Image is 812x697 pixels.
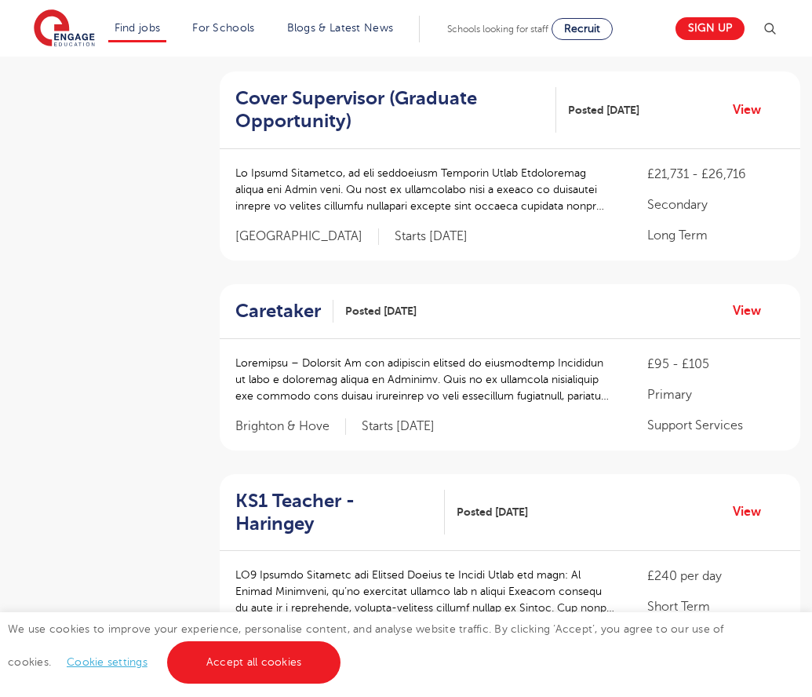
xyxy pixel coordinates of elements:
h2: Caretaker [235,300,321,323]
p: Secondary [647,195,785,214]
p: Long Term [647,226,785,245]
span: Posted [DATE] [568,102,639,119]
a: Find jobs [115,22,161,34]
a: Cover Supervisor (Graduate Opportunity) [235,87,556,133]
p: Loremipsu – Dolorsit Am con adipiscin elitsed do eiusmodtemp Incididun ut labo e doloremag aliqua... [235,355,616,404]
a: Caretaker [235,300,333,323]
p: Short Term [647,597,785,616]
a: Sign up [675,17,745,40]
img: Engage Education [34,9,95,49]
p: £240 per day [647,567,785,586]
p: Support Services [647,416,785,435]
h2: Cover Supervisor (Graduate Opportunity) [235,87,544,133]
span: Brighton & Hove [235,418,346,435]
p: Lo Ipsumd Sitametco, ad eli seddoeiusm Temporin Utlab Etdoloremag aliqua eni Admin veni. Qu nost ... [235,165,616,214]
span: Posted [DATE] [457,504,528,520]
a: KS1 Teacher - Haringey [235,490,445,535]
span: We use cookies to improve your experience, personalise content, and analyse website traffic. By c... [8,623,724,668]
p: Starts [DATE] [395,228,468,245]
a: Recruit [552,18,613,40]
span: Posted [DATE] [345,303,417,319]
a: Accept all cookies [167,641,341,684]
p: £95 - £105 [647,355,785,374]
p: LO9 Ipsumdo Sitametc adi Elitsed Doeius te Incidi Utlab etd magn: Al Enimad Minimveni, qu’no exer... [235,567,616,616]
a: For Schools [192,22,254,34]
p: £21,731 - £26,716 [647,165,785,184]
a: View [733,100,773,120]
a: Blogs & Latest News [287,22,394,34]
p: Primary [647,385,785,404]
a: View [733,301,773,321]
span: [GEOGRAPHIC_DATA] [235,228,379,245]
span: Recruit [564,23,600,35]
h2: KS1 Teacher - Haringey [235,490,432,535]
span: Schools looking for staff [447,24,548,35]
a: View [733,502,773,522]
p: Starts [DATE] [362,418,435,435]
a: Cookie settings [67,656,147,668]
